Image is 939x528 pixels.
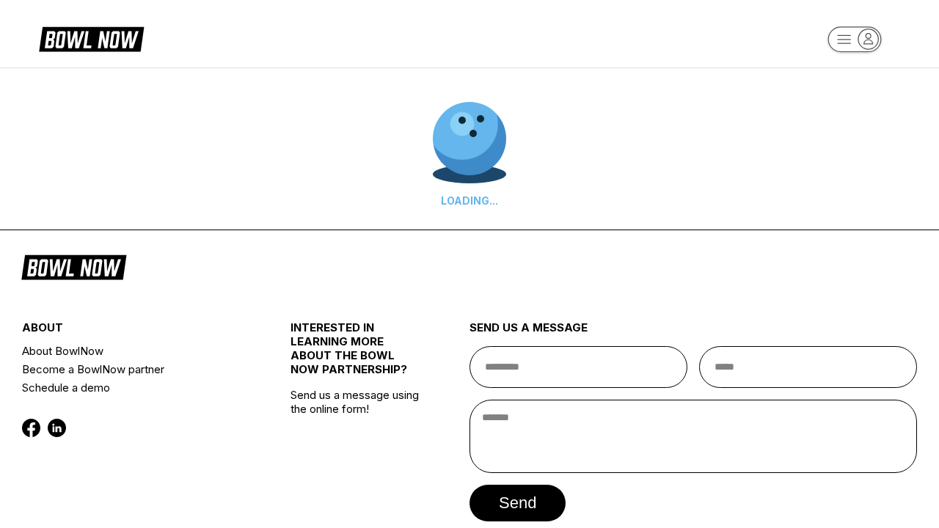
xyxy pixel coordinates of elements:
[22,378,246,397] a: Schedule a demo
[22,320,246,342] div: about
[469,485,566,521] button: send
[22,342,246,360] a: About BowlNow
[22,360,246,378] a: Become a BowlNow partner
[433,194,506,207] div: LOADING...
[469,320,917,346] div: send us a message
[291,320,425,388] div: INTERESTED IN LEARNING MORE ABOUT THE BOWL NOW PARTNERSHIP?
